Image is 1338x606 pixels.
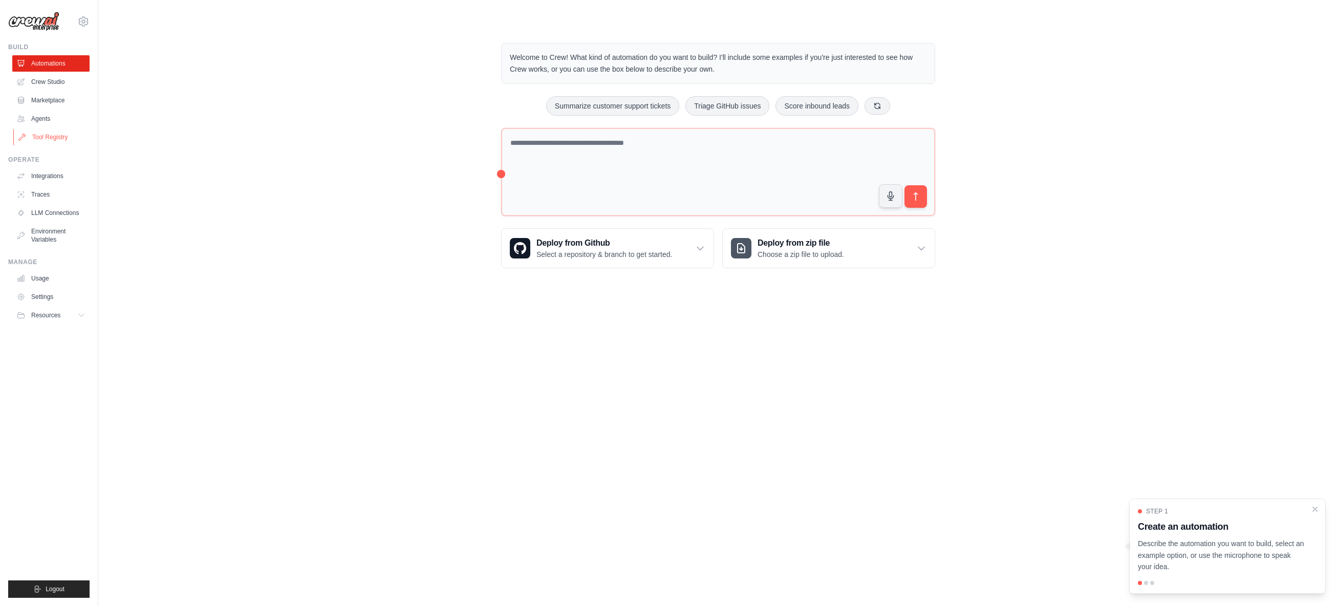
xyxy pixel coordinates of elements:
[12,168,90,184] a: Integrations
[12,307,90,323] button: Resources
[8,12,59,31] img: Logo
[546,96,679,116] button: Summarize customer support tickets
[510,52,926,75] p: Welcome to Crew! What kind of automation do you want to build? I'll include some examples if you'...
[685,96,769,116] button: Triage GitHub issues
[1287,557,1338,606] iframe: Chat Widget
[758,237,844,249] h3: Deploy from zip file
[8,43,90,51] div: Build
[12,270,90,287] a: Usage
[536,237,672,249] h3: Deploy from Github
[12,55,90,72] a: Automations
[1311,505,1319,513] button: Close walkthrough
[8,156,90,164] div: Operate
[13,129,91,145] a: Tool Registry
[12,223,90,248] a: Environment Variables
[1146,507,1168,515] span: Step 1
[12,186,90,203] a: Traces
[536,249,672,259] p: Select a repository & branch to get started.
[1138,538,1305,573] p: Describe the automation you want to build, select an example option, or use the microphone to spe...
[46,585,64,593] span: Logout
[12,289,90,305] a: Settings
[12,205,90,221] a: LLM Connections
[12,92,90,109] a: Marketplace
[12,111,90,127] a: Agents
[758,249,844,259] p: Choose a zip file to upload.
[12,74,90,90] a: Crew Studio
[775,96,858,116] button: Score inbound leads
[8,580,90,598] button: Logout
[8,258,90,266] div: Manage
[1138,520,1305,534] h3: Create an automation
[31,311,60,319] span: Resources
